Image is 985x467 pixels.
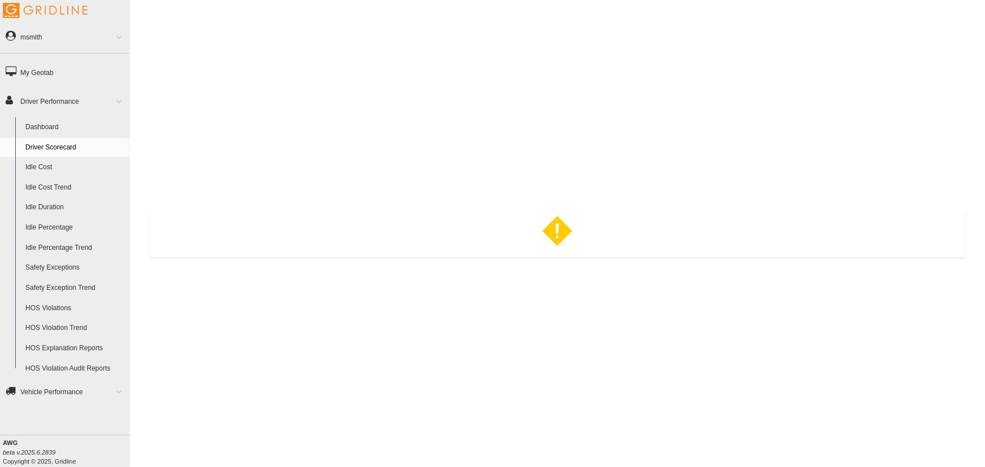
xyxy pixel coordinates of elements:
[138,14,977,453] div: error-box
[20,318,130,338] a: HOS Violation Trend
[3,438,130,466] div: Copyright © 2025, Gridline
[20,258,130,278] a: Safety Exceptions
[20,178,130,198] a: Idle Cost Trend
[20,157,130,178] a: Idle Cost
[20,197,130,218] a: Idle Duration
[3,449,55,456] i: beta v.2025.6.2839
[3,439,17,446] b: AWG
[20,278,130,298] a: Safety Exception Trend
[20,359,130,379] a: HOS Violation Audit Reports
[20,138,130,158] a: Driver Scorecard
[20,338,130,359] a: HOS Explanation Reports
[20,298,130,319] a: HOS Violations
[20,218,130,238] a: Idle Percentage
[20,117,130,138] a: Dashboard
[3,3,87,18] img: Gridline
[20,238,130,258] a: Idle Percentage Trend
